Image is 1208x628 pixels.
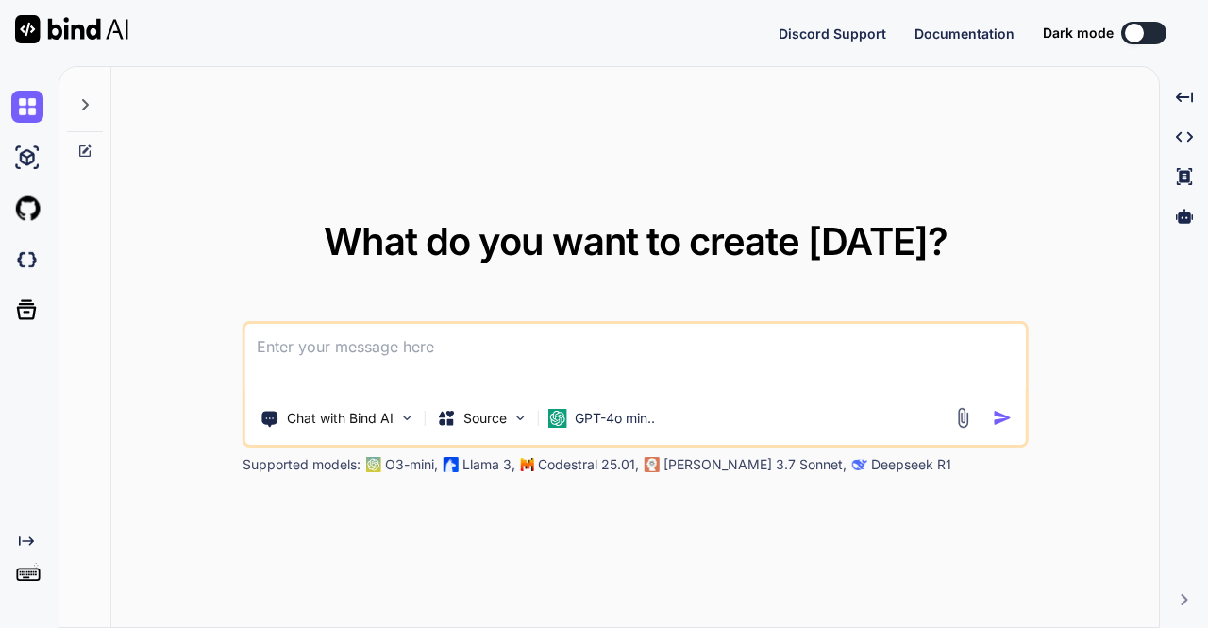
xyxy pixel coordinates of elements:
img: Pick Tools [399,410,415,426]
span: Documentation [914,25,1015,42]
img: GPT-4o mini [548,409,567,428]
img: darkCloudIdeIcon [11,244,43,276]
p: [PERSON_NAME] 3.7 Sonnet, [663,455,847,474]
span: Discord Support [779,25,886,42]
span: What do you want to create [DATE]? [324,218,948,264]
img: claude [645,457,660,472]
img: GPT-4 [366,457,381,472]
img: claude [852,457,867,472]
img: attachment [951,407,973,429]
p: GPT-4o min.. [575,409,655,428]
p: Chat with Bind AI [287,409,394,428]
img: chat [11,91,43,123]
button: Documentation [914,24,1015,43]
button: Discord Support [779,24,886,43]
img: icon [992,408,1012,428]
p: Llama 3, [462,455,515,474]
img: ai-studio [11,142,43,174]
p: Codestral 25.01, [538,455,639,474]
img: Llama2 [444,457,459,472]
p: O3-mini, [385,455,438,474]
img: Bind AI [15,15,128,43]
p: Supported models: [243,455,361,474]
p: Deepseek R1 [871,455,951,474]
img: Pick Models [512,410,528,426]
p: Source [463,409,507,428]
img: Mistral-AI [521,458,534,471]
img: githubLight [11,193,43,225]
span: Dark mode [1043,24,1114,42]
